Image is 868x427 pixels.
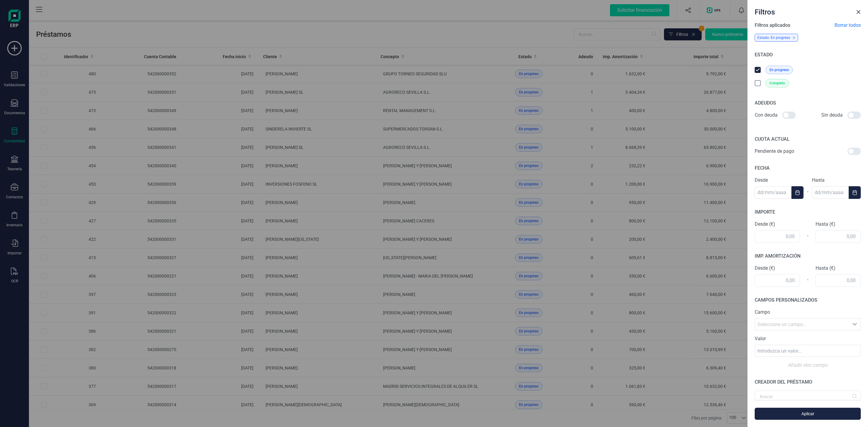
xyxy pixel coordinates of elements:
label: Hasta [812,177,861,184]
div: - [800,228,816,243]
span: Borrar todos [835,22,861,29]
label: Hasta (€) [816,265,861,272]
button: Aplicar [755,408,861,420]
span: ESTADO [755,52,773,58]
span: Sin deuda [821,111,843,119]
input: 0,00 [755,230,800,243]
button: Choose Date [849,186,861,199]
button: Close [854,7,863,17]
span: En progreso [769,67,789,73]
input: Introduzca un valor... [755,345,861,357]
input: dd/mm/aaaa [755,186,791,199]
input: 0,00 [755,274,800,287]
span: Estado: En progreso [757,36,790,40]
span: IMP. AMORTIZACIÓN [755,253,800,259]
span: Con deuda [755,111,778,119]
div: Filtros [752,5,854,17]
div: Añadir otro campo [755,362,861,369]
button: Choose Date [791,186,804,199]
div: - [804,184,812,199]
span: Aplicar [762,411,854,417]
input: dd/mm/aaaa [812,186,849,199]
span: ADEUDOS [755,100,776,106]
label: Desde [755,177,804,184]
span: Pendiente de pago [755,148,794,155]
label: Desde (€) [755,221,800,228]
span: IMPORTE [755,209,775,215]
label: Hasta (€) [816,221,861,228]
span: Seleccione un campo... [755,319,849,330]
input: 0,00 [816,230,861,243]
label: Desde (€) [755,265,800,272]
div: Seleccione un campo... [849,319,860,330]
span: Completo [769,80,785,86]
input: Buscar [755,391,861,403]
label: Valor [755,335,861,342]
span: CREADOR DEL PRÉSTAMO [755,379,812,385]
div: - [800,272,816,287]
input: 0,00 [816,274,861,287]
span: FECHA [755,165,770,171]
span: Filtros aplicados [755,22,790,29]
label: Campo [755,309,861,316]
span: CAMPOS PERSONALIZADOS [755,297,817,303]
span: CUOTA ACTUAL [755,136,790,142]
